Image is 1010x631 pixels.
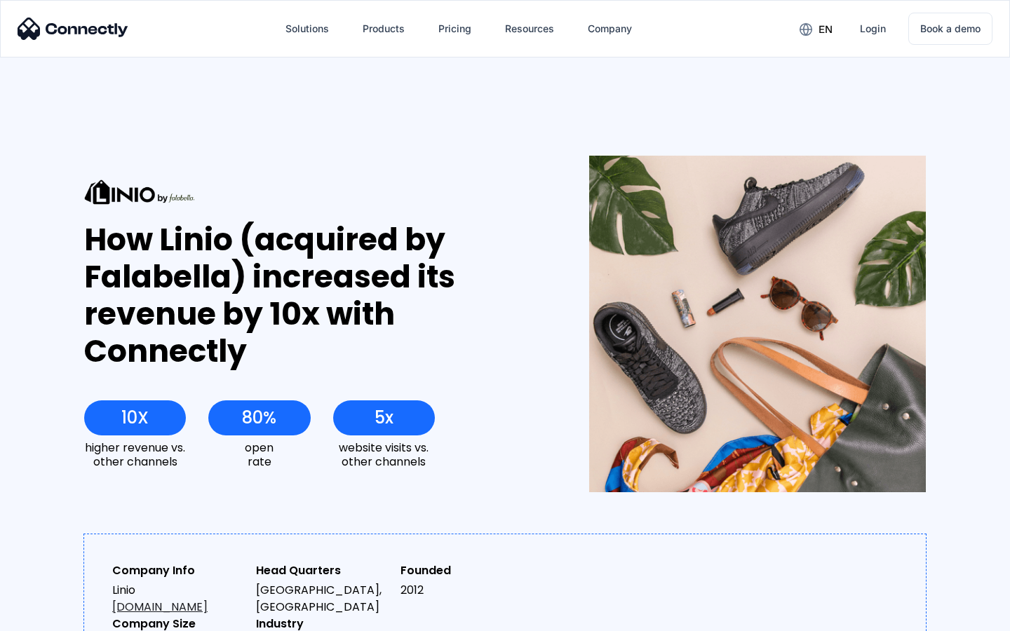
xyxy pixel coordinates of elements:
a: Book a demo [908,13,992,45]
div: Founded [400,562,533,579]
div: [GEOGRAPHIC_DATA], [GEOGRAPHIC_DATA] [256,582,389,616]
div: Resources [505,19,554,39]
div: Products [363,19,405,39]
a: [DOMAIN_NAME] [112,599,208,615]
div: 10X [121,408,149,428]
div: Company Info [112,562,245,579]
div: Solutions [285,19,329,39]
img: Connectly Logo [18,18,128,40]
a: Pricing [427,12,483,46]
div: higher revenue vs. other channels [84,441,186,468]
div: 2012 [400,582,533,599]
div: Login [860,19,886,39]
div: 5x [375,408,393,428]
div: Company [588,19,632,39]
div: Pricing [438,19,471,39]
a: Login [849,12,897,46]
div: open rate [208,441,310,468]
div: website visits vs. other channels [333,441,435,468]
div: Head Quarters [256,562,389,579]
div: How Linio (acquired by Falabella) increased its revenue by 10x with Connectly [84,222,538,369]
aside: Language selected: English [14,606,84,626]
div: Linio [112,582,245,616]
div: 80% [242,408,276,428]
ul: Language list [28,606,84,626]
div: en [819,20,833,39]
